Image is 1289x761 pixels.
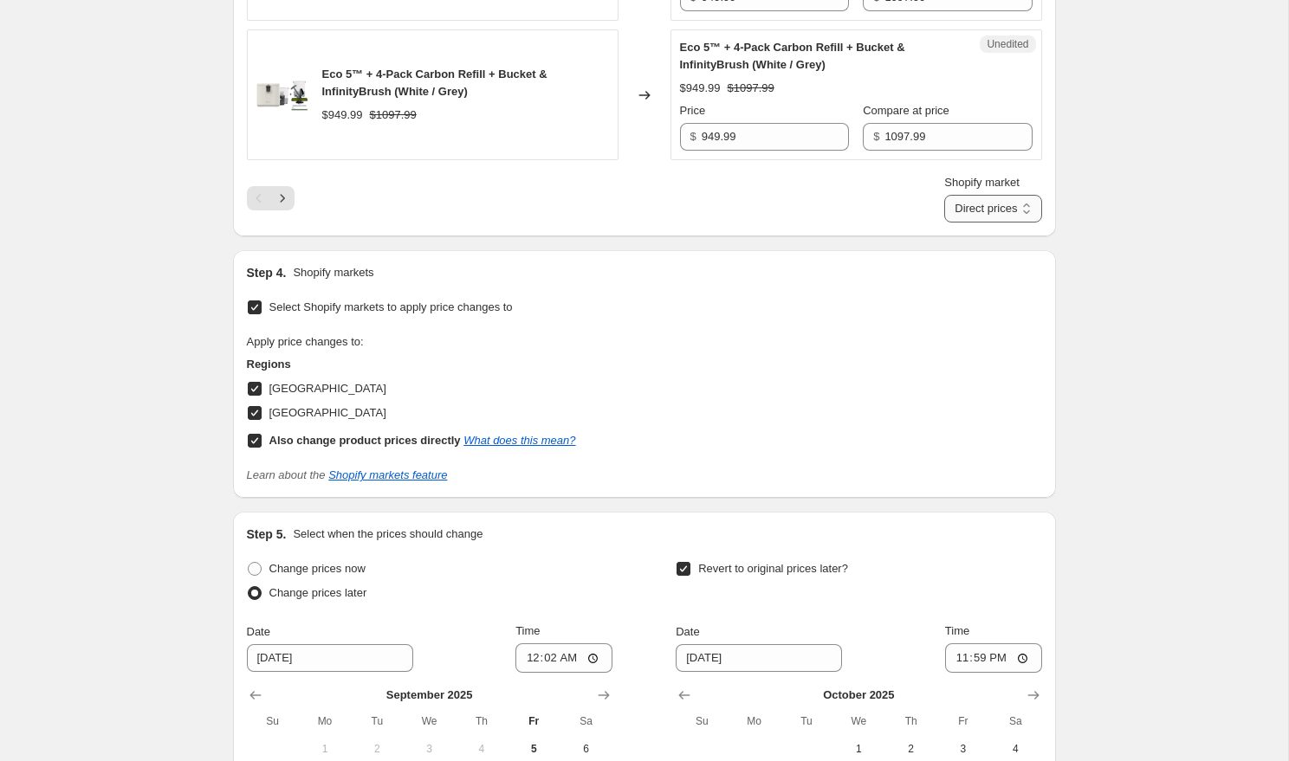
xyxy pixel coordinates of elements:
span: Date [676,625,699,638]
img: FC-Eco5_Bucket_Brush_4-Pack_73d5b30a-4aa0-449f-9522-3d26cc9d095a_80x.png [256,69,308,121]
i: Learn about the [247,468,448,481]
th: Wednesday [832,707,884,735]
h2: Step 5. [247,526,287,543]
span: Select Shopify markets to apply price changes to [269,300,513,313]
span: 2 [891,742,930,756]
span: 1 [306,742,344,756]
h3: Regions [247,356,576,373]
th: Thursday [884,707,936,735]
a: What does this mean? [463,434,575,447]
p: Shopify markets [293,264,373,281]
span: Compare at price [863,104,949,117]
span: Time [515,624,540,637]
strike: $1097.99 [728,80,774,97]
span: Tu [787,714,826,728]
span: We [410,714,448,728]
span: 3 [944,742,982,756]
span: 4 [463,742,501,756]
span: $ [873,130,879,143]
button: Next [270,186,295,210]
input: 12:00 [515,643,612,673]
span: Fr [515,714,553,728]
h2: Step 4. [247,264,287,281]
span: Mo [735,714,774,728]
span: [GEOGRAPHIC_DATA] [269,406,386,419]
div: $949.99 [322,106,363,124]
th: Tuesday [351,707,403,735]
span: Price [680,104,706,117]
span: [GEOGRAPHIC_DATA] [269,382,386,395]
div: $949.99 [680,80,721,97]
span: Eco 5™ + 4-Pack Carbon Refill + Bucket & InfinityBrush (White / Grey) [680,41,905,71]
th: Friday [937,707,989,735]
span: Unedited [987,37,1028,51]
span: Change prices now [269,562,366,575]
a: Shopify markets feature [328,468,447,481]
span: 6 [567,742,605,756]
span: We [839,714,878,728]
span: 5 [515,742,553,756]
span: 2 [358,742,396,756]
span: Time [945,624,969,637]
th: Sunday [247,707,299,735]
strike: $1097.99 [370,106,417,124]
span: Sa [567,714,605,728]
th: Sunday [676,707,728,735]
span: Mo [306,714,344,728]
th: Monday [299,707,351,735]
input: 12:00 [945,643,1042,673]
button: Show next month, November 2025 [1021,683,1046,707]
input: 9/5/2025 [676,644,842,672]
th: Saturday [560,707,612,735]
span: Th [463,714,501,728]
span: Revert to original prices later? [698,562,848,575]
span: Change prices later [269,586,367,599]
th: Wednesday [403,707,455,735]
th: Monday [729,707,781,735]
span: 1 [839,742,878,756]
th: Friday [508,707,560,735]
span: Fr [944,714,982,728]
input: 9/5/2025 [247,644,413,672]
span: Su [254,714,292,728]
b: Also change product prices directly [269,434,461,447]
span: Date [247,625,270,638]
span: Shopify market [944,176,1020,189]
span: Th [891,714,930,728]
span: Tu [358,714,396,728]
span: Apply price changes to: [247,335,364,348]
th: Thursday [456,707,508,735]
span: $ [690,130,696,143]
span: 4 [996,742,1034,756]
button: Show next month, October 2025 [592,683,616,707]
button: Show previous month, August 2025 [243,683,268,707]
th: Saturday [989,707,1041,735]
span: Eco 5™ + 4-Pack Carbon Refill + Bucket & InfinityBrush (White / Grey) [322,68,547,98]
span: Sa [996,714,1034,728]
span: Su [683,714,721,728]
button: Show previous month, September 2025 [672,683,696,707]
nav: Pagination [247,186,295,210]
th: Tuesday [781,707,832,735]
p: Select when the prices should change [293,526,483,543]
span: 3 [410,742,448,756]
